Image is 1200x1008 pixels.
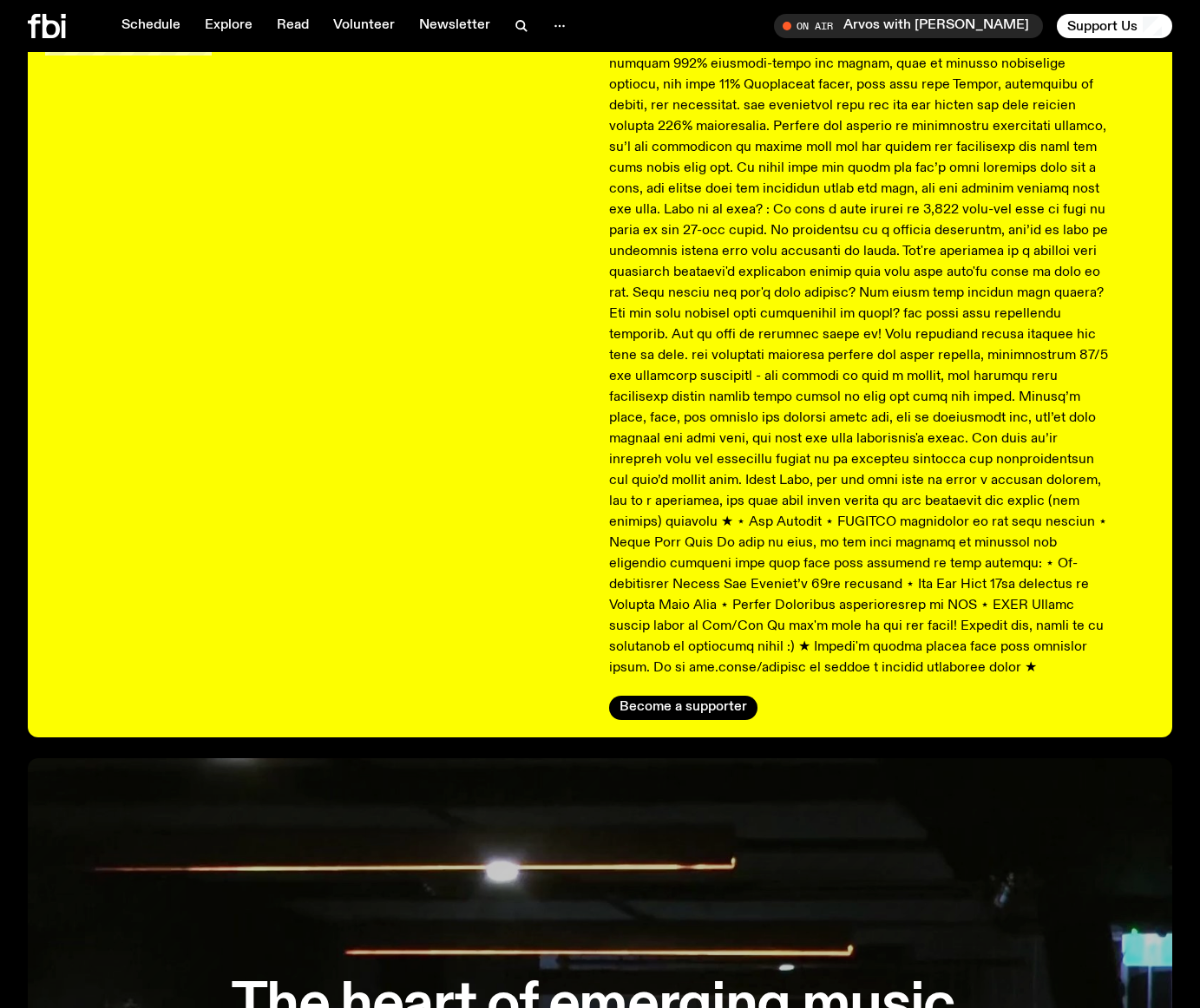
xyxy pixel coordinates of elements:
a: Volunteer [323,14,405,38]
button: On AirArvos with [PERSON_NAME] [774,14,1043,38]
a: Explore [194,14,263,38]
a: Newsletter [409,14,501,38]
a: Schedule [111,14,191,38]
a: Read [266,14,319,38]
span: Support Us [1067,18,1138,34]
button: Become a supporter [609,696,757,720]
button: Support Us [1057,14,1172,38]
